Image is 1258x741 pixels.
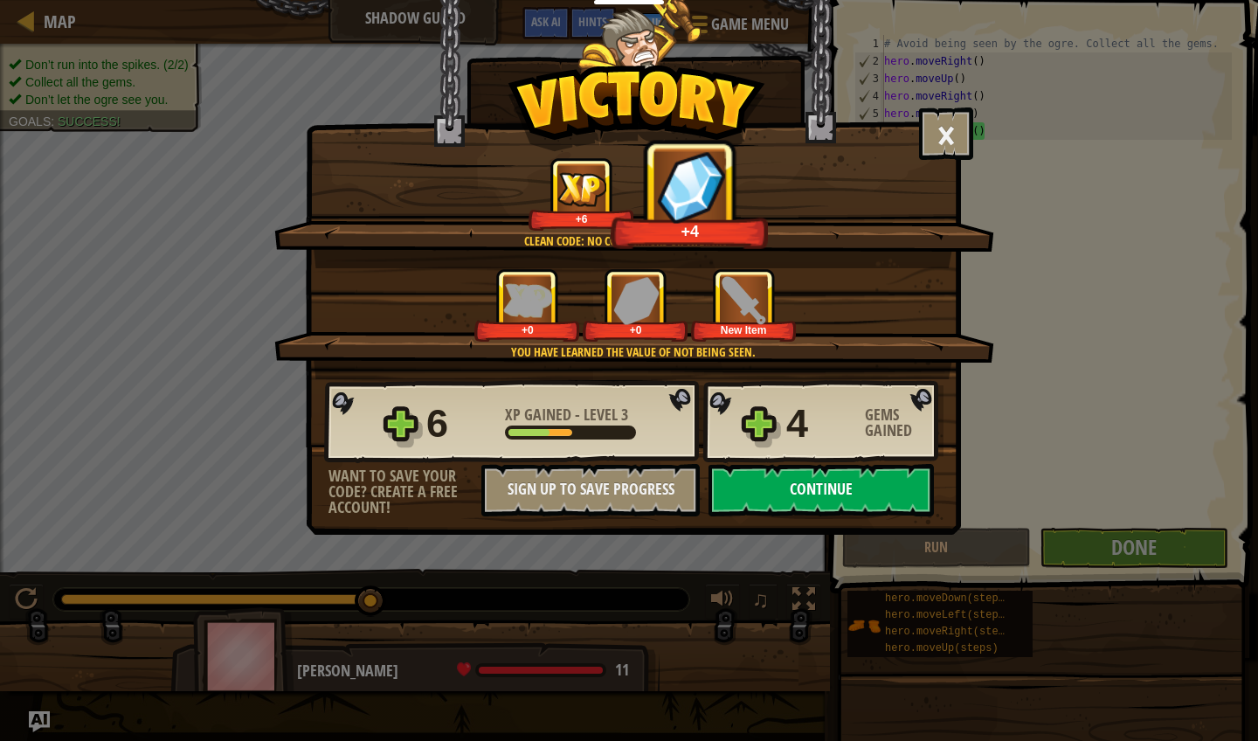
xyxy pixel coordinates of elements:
[505,404,575,426] span: XP Gained
[478,323,577,336] div: +0
[532,212,631,225] div: +6
[786,396,854,452] div: 4
[503,283,552,317] img: XP Gained
[328,468,481,516] div: Want to save your code? Create a free account!
[720,276,768,324] img: New Item
[621,404,628,426] span: 3
[586,323,685,336] div: +0
[357,232,909,250] div: Clean code: no code errors or warnings.
[616,221,764,241] div: +4
[708,464,934,516] button: Continue
[357,343,909,361] div: You have learned the value of not being seen.
[865,407,943,439] div: Gems Gained
[580,404,621,426] span: Level
[557,172,606,206] img: XP Gained
[657,150,724,223] img: Gems Gained
[919,107,973,160] button: ×
[481,464,700,516] button: Sign Up to Save Progress
[426,396,494,452] div: 6
[695,323,793,336] div: New Item
[505,407,628,423] div: -
[508,65,765,152] img: Victory
[613,276,659,324] img: Gems Gained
